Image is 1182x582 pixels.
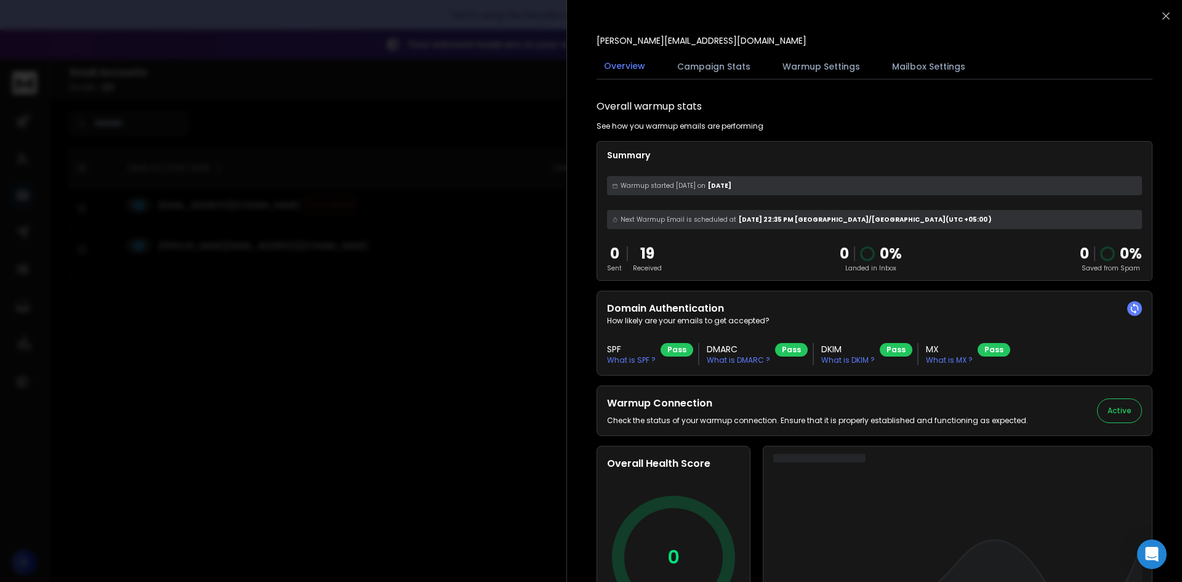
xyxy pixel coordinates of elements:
[607,244,622,264] p: 0
[840,264,902,273] p: Landed in Inbox
[607,316,1142,326] p: How likely are your emails to get accepted?
[607,301,1142,316] h2: Domain Authentication
[607,176,1142,195] div: [DATE]
[775,343,808,357] div: Pass
[607,149,1142,161] p: Summary
[821,343,875,355] h3: DKIM
[607,264,622,273] p: Sent
[661,343,693,357] div: Pass
[1080,264,1142,273] p: Saved from Spam
[1097,398,1142,423] button: Active
[821,355,875,365] p: What is DKIM ?
[926,343,973,355] h3: MX
[1080,243,1089,264] strong: 0
[880,343,912,357] div: Pass
[670,53,758,80] button: Campaign Stats
[1137,540,1167,569] div: Open Intercom Messenger
[885,53,973,80] button: Mailbox Settings
[607,416,1028,426] p: Check the status of your warmup connection. Ensure that it is properly established and functionin...
[1120,244,1142,264] p: 0 %
[667,546,680,568] p: 0
[607,210,1142,229] div: [DATE] 22:35 PM [GEOGRAPHIC_DATA]/[GEOGRAPHIC_DATA] (UTC +05:00 )
[978,343,1010,357] div: Pass
[607,355,656,365] p: What is SPF ?
[607,343,656,355] h3: SPF
[621,181,706,190] span: Warmup started [DATE] on
[633,264,662,273] p: Received
[775,53,867,80] button: Warmup Settings
[621,215,736,224] span: Next Warmup Email is scheduled at
[707,343,770,355] h3: DMARC
[607,396,1028,411] h2: Warmup Connection
[633,244,662,264] p: 19
[840,244,849,264] p: 0
[880,244,902,264] p: 0 %
[597,121,763,131] p: See how you warmup emails are performing
[607,456,740,471] h2: Overall Health Score
[926,355,973,365] p: What is MX ?
[597,34,806,47] p: [PERSON_NAME][EMAIL_ADDRESS][DOMAIN_NAME]
[597,99,702,114] h1: Overall warmup stats
[707,355,770,365] p: What is DMARC ?
[597,52,653,81] button: Overview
